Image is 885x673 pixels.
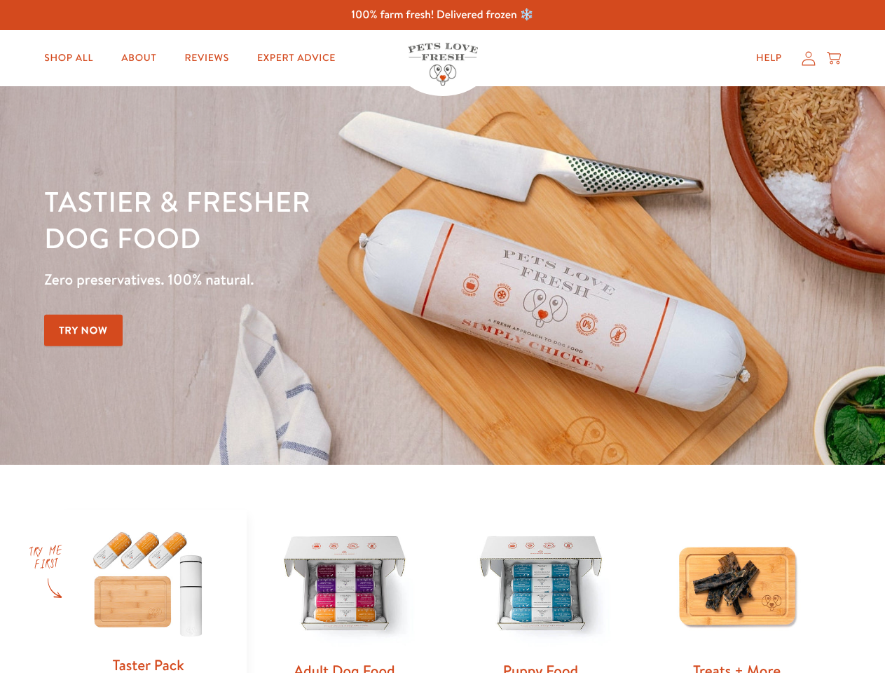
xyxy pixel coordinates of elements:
img: Pets Love Fresh [408,43,478,86]
p: Zero preservatives. 100% natural. [44,267,575,292]
a: Reviews [173,44,240,72]
a: About [110,44,167,72]
a: Shop All [33,44,104,72]
a: Help [745,44,793,72]
a: Expert Advice [246,44,347,72]
a: Try Now [44,315,123,346]
h1: Tastier & fresher dog food [44,183,575,256]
